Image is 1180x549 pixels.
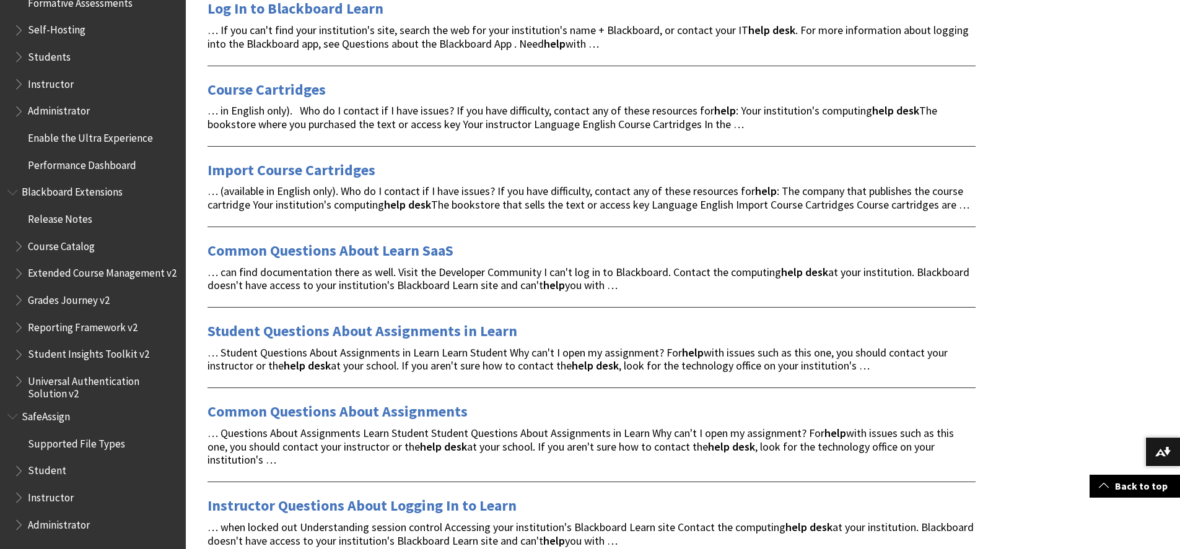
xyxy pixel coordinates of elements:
a: Common Questions About Learn SaaS [208,241,453,261]
span: Students [28,46,71,63]
strong: help [384,197,406,212]
strong: help [420,439,442,454]
span: Student Insights Toolkit v2 [28,344,149,361]
strong: desk [805,265,828,279]
strong: help [544,37,566,51]
nav: Book outline for Blackboard Extensions [7,182,178,400]
strong: help [755,184,777,198]
strong: desk [896,103,919,118]
span: … Questions About Assignments Learn Student Student Questions About Assignments in Learn Why can'... [208,426,954,467]
a: Course Cartridges [208,80,326,100]
strong: help [284,358,305,373]
span: Supported File Types [28,433,125,450]
span: Administrator [28,514,90,531]
a: Common Questions About Assignments [208,402,468,421]
span: Universal Authentication Solution v2 [28,371,177,400]
span: Reporting Framework v2 [28,317,138,334]
a: Import Course Cartridges [208,160,375,180]
strong: desk [810,520,833,534]
strong: help [572,358,593,373]
strong: desk [308,358,331,373]
span: Instructor [28,487,74,504]
strong: desk [596,358,619,373]
a: Instructor Questions About Logging In to Learn [208,496,517,516]
strong: desk [732,439,755,454]
span: Extended Course Management v2 [28,263,177,280]
span: Grades Journey v2 [28,290,110,306]
span: … when locked out Understanding session control Accessing your institution's Blackboard Learn sit... [208,520,974,548]
span: Release Notes [28,209,92,225]
strong: help [543,278,565,292]
strong: help [748,23,770,37]
span: Course Catalog [28,236,95,253]
strong: help [872,103,894,118]
strong: desk [444,439,467,454]
strong: desk [772,23,795,37]
span: Administrator [28,101,90,118]
span: Enable the Ultra Experience [28,128,153,144]
span: Blackboard Extensions [22,182,123,199]
strong: help [708,439,730,454]
strong: help [824,426,846,440]
span: Student [28,460,66,477]
strong: help [682,345,704,360]
span: SafeAssign [22,406,70,423]
span: … can find documentation there as well. Visit the Developer Community I can't log in to Blackboar... [208,265,969,293]
strong: help [785,520,807,534]
span: Self-Hosting [28,20,85,37]
strong: help [543,534,565,548]
a: Student Questions About Assignments in Learn [208,321,517,341]
strong: help [781,265,803,279]
nav: Book outline for Blackboard SafeAssign [7,406,178,535]
a: Back to top [1090,475,1180,498]
strong: desk [408,197,431,212]
strong: help [714,103,736,118]
span: … (available in English only). Who do I contact if I have issues? If you have difficulty, contact... [208,184,969,212]
span: Instructor [28,74,74,90]
span: … If you can't find your institution's site, search the web for your institution's name + Blackbo... [208,23,969,51]
span: … Student Questions About Assignments in Learn Learn Student Why can't I open my assignment? For ... [208,345,948,373]
span: … in English only). Who do I contact if I have issues? If you have difficulty, contact any of the... [208,103,937,131]
span: Performance Dashboard [28,155,136,171]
